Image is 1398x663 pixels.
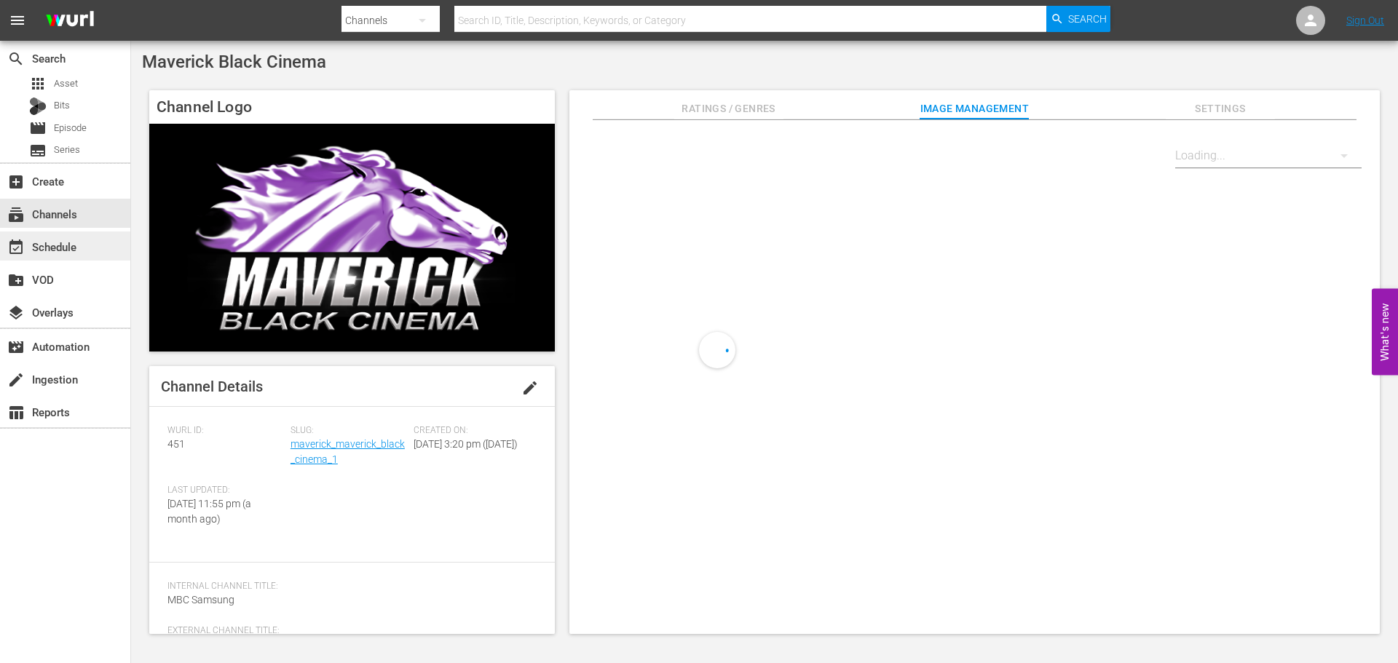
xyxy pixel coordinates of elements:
[1346,15,1384,26] a: Sign Out
[7,50,25,68] span: Search
[920,100,1029,118] span: Image Management
[29,119,47,137] span: Episode
[7,371,25,389] span: Ingestion
[7,404,25,421] span: Reports
[291,438,405,465] a: maverick_maverick_black_cinema_1
[167,581,529,592] span: Internal Channel Title:
[414,425,529,437] span: Created On:
[167,498,251,525] span: [DATE] 11:55 pm (a month ago)
[1166,100,1275,118] span: Settings
[149,124,555,352] img: Maverick Black Cinema
[161,378,263,395] span: Channel Details
[7,173,25,191] span: Create
[513,370,548,405] button: edit
[167,594,234,606] span: MBC Samsung
[291,425,406,437] span: Slug:
[414,438,518,450] span: [DATE] 3:20 pm ([DATE])
[29,142,47,159] span: Series
[674,100,783,118] span: Ratings / Genres
[9,12,26,29] span: menu
[149,90,555,124] h4: Channel Logo
[1046,6,1110,32] button: Search
[1372,288,1398,375] button: Open Feedback Widget
[54,143,80,157] span: Series
[7,239,25,256] span: Schedule
[167,438,185,450] span: 451
[35,4,105,38] img: ans4CAIJ8jUAAAAAAAAAAAAAAAAAAAAAAAAgQb4GAAAAAAAAAAAAAAAAAAAAAAAAJMjXAAAAAAAAAAAAAAAAAAAAAAAAgAT5G...
[54,76,78,91] span: Asset
[29,98,47,115] div: Bits
[7,338,25,356] span: Automation
[1068,6,1107,32] span: Search
[54,98,70,113] span: Bits
[142,52,326,72] span: Maverick Black Cinema
[7,304,25,322] span: Overlays
[167,425,283,437] span: Wurl ID:
[7,206,25,223] span: Channels
[167,485,283,496] span: Last Updated:
[167,625,529,637] span: External Channel Title:
[7,271,25,289] span: VOD
[521,379,539,397] span: edit
[54,121,87,135] span: Episode
[29,75,47,92] span: Asset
